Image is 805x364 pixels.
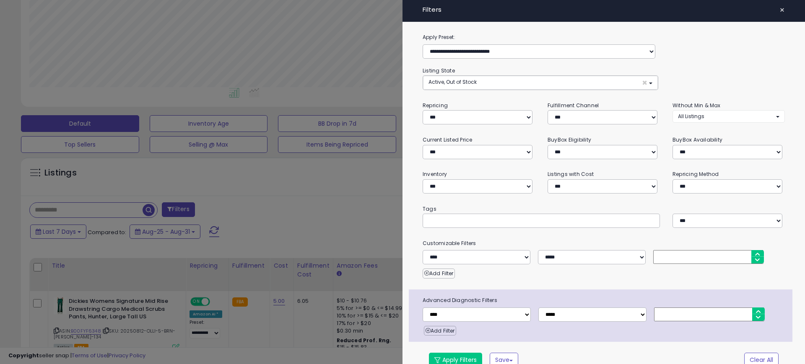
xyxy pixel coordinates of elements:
small: Repricing [423,102,448,109]
small: Repricing Method [673,170,719,178]
small: BuyBox Eligibility [548,136,591,143]
small: Listing State [423,67,455,74]
span: All Listings [678,113,704,120]
small: BuyBox Availability [673,136,722,143]
button: All Listings [673,110,785,122]
small: Fulfillment Channel [548,102,599,109]
span: × [779,4,785,16]
small: Inventory [423,170,447,178]
small: Current Listed Price [423,136,472,143]
small: Customizable Filters [416,239,791,248]
button: Add Filter [423,268,455,279]
button: Active, Out of Stock × [423,76,658,90]
small: Tags [416,204,791,214]
h4: Filters [423,6,785,13]
small: Listings with Cost [548,170,594,178]
button: × [776,4,788,16]
small: Without Min & Max [673,102,721,109]
button: Add Filter [424,326,456,336]
span: × [642,78,647,87]
span: Active, Out of Stock [428,78,477,85]
label: Apply Preset: [416,33,791,42]
span: Advanced Diagnostic Filters [416,296,792,305]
